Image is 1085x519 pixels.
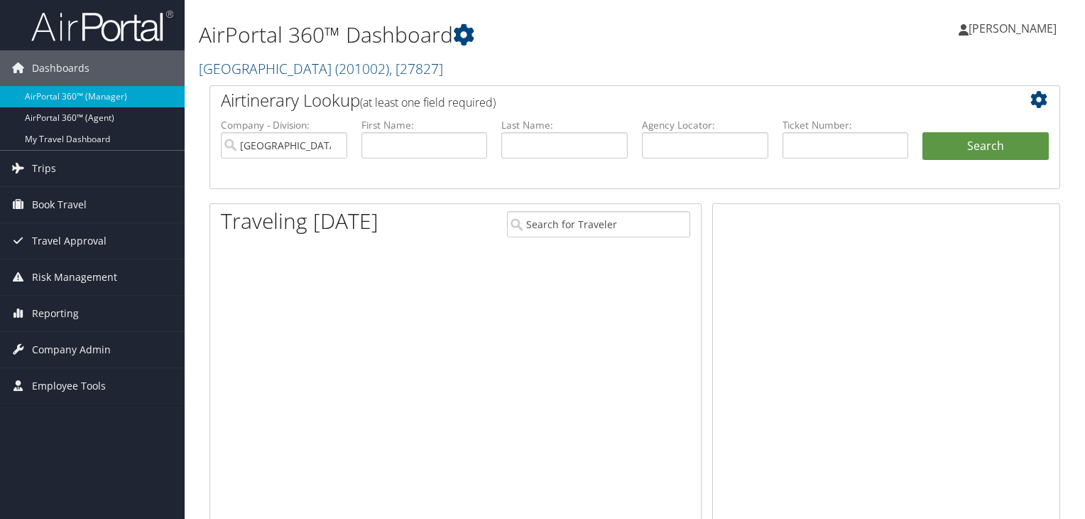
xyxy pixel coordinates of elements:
label: Company - Division: [221,118,347,132]
span: Book Travel [32,187,87,223]
span: Employee Tools [32,368,106,404]
span: [PERSON_NAME] [969,21,1057,36]
label: Agency Locator: [642,118,768,132]
button: Search [922,132,1049,161]
a: [PERSON_NAME] [959,7,1071,50]
span: Trips [32,151,56,186]
label: First Name: [361,118,488,132]
span: , [ 27827 ] [389,59,443,78]
span: Risk Management [32,259,117,295]
label: Last Name: [501,118,628,132]
span: (at least one field required) [360,95,496,110]
span: ( 201002 ) [335,59,389,78]
h2: Airtinerary Lookup [221,88,978,112]
h1: Traveling [DATE] [221,206,378,236]
span: Company Admin [32,332,111,368]
input: Search for Traveler [507,211,690,237]
h1: AirPortal 360™ Dashboard [199,20,780,50]
img: airportal-logo.png [31,9,173,43]
a: [GEOGRAPHIC_DATA] [199,59,443,78]
span: Dashboards [32,50,89,86]
span: Reporting [32,296,79,331]
span: Travel Approval [32,223,107,259]
label: Ticket Number: [783,118,909,132]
